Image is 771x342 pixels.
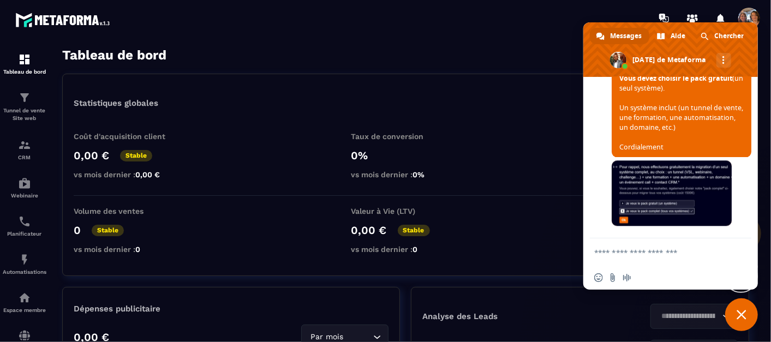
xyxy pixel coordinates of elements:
[3,69,46,75] p: Tableau de bord
[3,154,46,160] p: CRM
[608,273,617,282] span: Envoyer un fichier
[74,245,183,254] p: vs mois dernier :
[725,298,758,331] div: Fermer le chat
[3,245,46,283] a: automationsautomationsAutomatisations
[74,207,183,215] p: Volume des ventes
[590,28,649,44] div: Messages
[3,107,46,122] p: Tunnel de vente Site web
[413,170,425,179] span: 0%
[619,74,732,83] span: Vous devez choisir le pack gratuit
[658,310,720,322] input: Search for option
[650,28,693,44] div: Aide
[120,150,152,161] p: Stable
[671,28,685,44] span: Aide
[74,149,109,162] p: 0,00 €
[422,311,580,321] p: Analyse des Leads
[694,28,751,44] div: Chercher
[413,245,418,254] span: 0
[74,98,158,108] p: Statistiques globales
[716,53,731,68] div: Autres canaux
[18,91,31,104] img: formation
[74,224,81,237] p: 0
[135,245,140,254] span: 0
[74,170,183,179] p: vs mois dernier :
[650,304,738,329] div: Search for option
[3,193,46,199] p: Webinaire
[3,269,46,275] p: Automatisations
[594,273,603,282] span: Insérer un emoji
[3,169,46,207] a: automationsautomationsWebinaire
[351,132,461,141] p: Taux de conversion
[74,304,389,314] p: Dépenses publicitaire
[351,207,461,215] p: Valeur à Vie (LTV)
[18,291,31,304] img: automations
[610,28,642,44] span: Messages
[3,207,46,245] a: schedulerschedulerPlanificateur
[594,248,723,257] textarea: Entrez votre message...
[351,170,461,179] p: vs mois dernier :
[351,149,461,162] p: 0%
[18,139,31,152] img: formation
[18,53,31,66] img: formation
[3,231,46,237] p: Planificateur
[3,130,46,169] a: formationformationCRM
[15,10,113,30] img: logo
[714,28,744,44] span: Chercher
[18,215,31,228] img: scheduler
[398,225,430,236] p: Stable
[351,224,387,237] p: 0,00 €
[3,307,46,313] p: Espace membre
[3,45,46,83] a: formationformationTableau de bord
[62,47,166,63] h3: Tableau de bord
[18,253,31,266] img: automations
[3,83,46,130] a: formationformationTunnel de vente Site web
[623,273,631,282] span: Message audio
[135,170,160,179] span: 0,00 €
[92,225,124,236] p: Stable
[351,245,461,254] p: vs mois dernier :
[3,283,46,321] a: automationsautomationsEspace membre
[74,132,183,141] p: Coût d'acquisition client
[619,54,743,152] span: Bonjour [PERSON_NAME], (un seul système). Un système inclut (un tunnel de vente, une formation, u...
[18,177,31,190] img: automations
